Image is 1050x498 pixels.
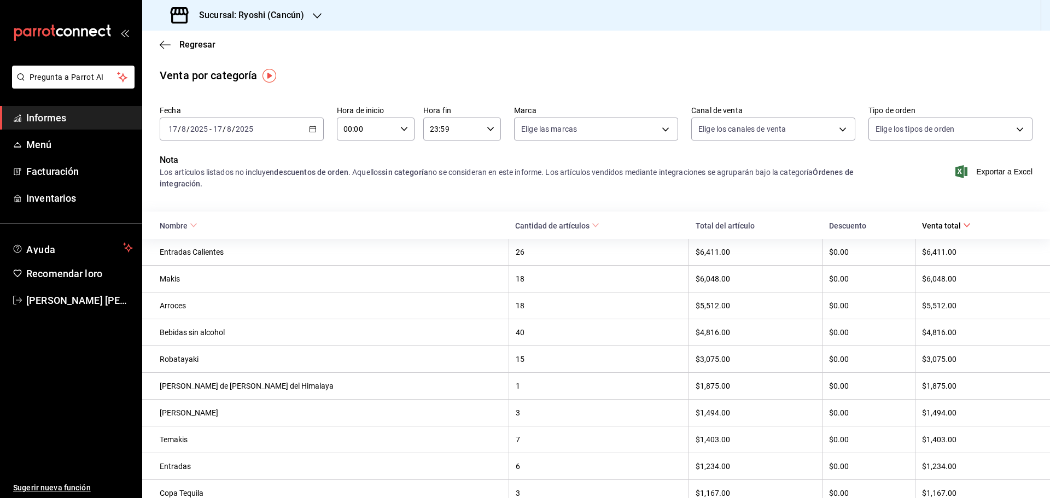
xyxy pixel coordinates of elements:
[213,125,223,133] input: --
[160,69,258,82] font: Venta por categoría
[976,167,1032,176] font: Exportar a Excel
[922,462,956,471] font: $1,234.00
[232,125,235,133] font: /
[160,248,224,256] font: Entradas Calientes
[696,382,730,390] font: $1,875.00
[235,125,254,133] input: ----
[876,125,954,133] font: Elige los tipos de orden
[160,221,197,230] span: Nombre
[696,274,730,283] font: $6,048.00
[26,139,52,150] font: Menú
[521,125,577,133] font: Elige las marcas
[30,73,104,81] font: Pregunta a Parrot AI
[186,125,190,133] font: /
[516,408,520,417] font: 3
[226,125,232,133] input: --
[696,462,730,471] font: $1,234.00
[829,435,849,444] font: $0.00
[337,106,384,115] font: Hora de inicio
[829,408,849,417] font: $0.00
[696,221,755,230] font: Total del artículo
[26,166,79,177] font: Facturación
[160,355,199,364] font: Robatayaki
[516,274,524,283] font: 18
[26,244,56,255] font: Ayuda
[516,301,524,310] font: 18
[922,301,956,310] font: $5,512.00
[958,165,1032,178] button: Exportar a Excel
[829,489,849,497] font: $0.00
[160,408,218,417] font: [PERSON_NAME]
[516,462,520,471] font: 6
[829,328,849,337] font: $0.00
[922,489,956,497] font: $1,167.00
[696,408,730,417] font: $1,494.00
[922,248,956,256] font: $6,411.00
[274,168,348,177] font: descuentos de orden
[179,39,215,50] font: Regresar
[12,66,135,89] button: Pregunta a Parrot AI
[181,125,186,133] input: --
[516,382,520,390] font: 1
[160,489,203,497] font: Copa Tequila
[868,106,915,115] font: Tipo de orden
[160,106,181,115] font: Fecha
[178,125,181,133] font: /
[516,328,524,337] font: 40
[515,221,599,230] span: Cantidad de artículos
[696,489,730,497] font: $1,167.00
[829,355,849,364] font: $0.00
[160,328,225,337] font: Bebidas sin alcohol
[829,221,866,230] font: Descuento
[691,106,743,115] font: Canal de venta
[160,39,215,50] button: Regresar
[26,295,182,306] font: [PERSON_NAME] [PERSON_NAME]
[348,168,382,177] font: . Aquellos
[428,168,813,177] font: no se consideran en este informe. Los artículos vendidos mediante integraciones se agruparán bajo...
[516,355,524,364] font: 15
[829,301,849,310] font: $0.00
[696,248,730,256] font: $6,411.00
[423,106,451,115] font: Hora fin
[160,168,274,177] font: Los artículos listados no incluyen
[696,435,730,444] font: $1,403.00
[698,125,786,133] font: Elige los canales de venta
[168,125,178,133] input: --
[160,274,180,283] font: Makis
[199,10,304,20] font: Sucursal: Ryoshi (Cancún)
[160,382,334,390] font: [PERSON_NAME] de [PERSON_NAME] del Himalaya
[223,125,226,133] font: /
[922,221,971,230] span: Venta total
[514,106,536,115] font: Marca
[829,274,849,283] font: $0.00
[26,268,102,279] font: Recomendar loro
[209,125,212,133] font: -
[13,483,91,492] font: Sugerir nueva función
[696,301,730,310] font: $5,512.00
[516,248,524,256] font: 26
[922,435,956,444] font: $1,403.00
[696,328,730,337] font: $4,816.00
[160,435,188,444] font: Temakis
[262,69,276,83] img: Marcador de información sobre herramientas
[922,382,956,390] font: $1,875.00
[120,28,129,37] button: abrir_cajón_menú
[190,125,208,133] input: ----
[516,489,520,497] font: 3
[829,462,849,471] font: $0.00
[160,301,186,310] font: Arroces
[516,435,520,444] font: 7
[382,168,428,177] font: sin categoría
[922,221,961,230] font: Venta total
[922,408,956,417] font: $1,494.00
[160,221,188,230] font: Nombre
[829,248,849,256] font: $0.00
[26,112,66,124] font: Informes
[26,192,76,204] font: Inventarios
[922,328,956,337] font: $4,816.00
[922,355,956,364] font: $3,075.00
[515,221,590,230] font: Cantidad de artículos
[160,155,179,165] font: Nota
[160,462,191,471] font: Entradas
